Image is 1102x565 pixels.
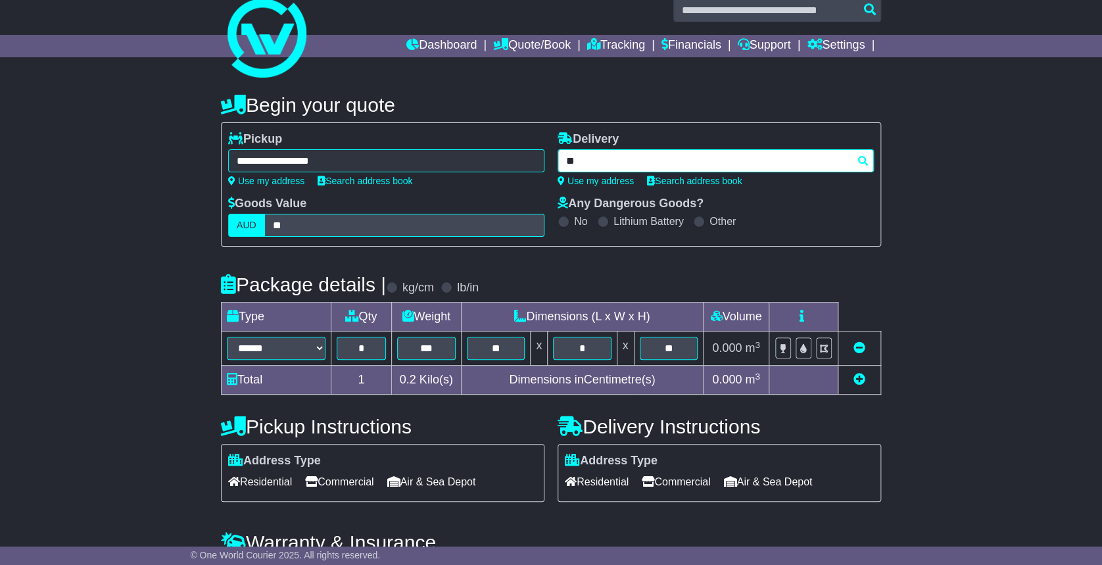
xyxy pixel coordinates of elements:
[331,366,392,395] td: 1
[221,416,544,437] h4: Pickup Instructions
[400,373,416,386] span: 0.2
[755,340,760,350] sup: 3
[228,132,282,147] label: Pickup
[565,454,658,468] label: Address Type
[228,472,292,492] span: Residential
[318,176,412,186] a: Search address book
[406,35,477,57] a: Dashboard
[228,454,321,468] label: Address Type
[853,341,865,355] a: Remove this item
[558,416,881,437] h4: Delivery Instructions
[853,373,865,386] a: Add new item
[745,373,760,386] span: m
[331,303,392,332] td: Qty
[190,550,380,560] span: © One World Courier 2025. All rights reserved.
[305,472,373,492] span: Commercial
[745,341,760,355] span: m
[221,274,386,295] h4: Package details |
[391,303,461,332] td: Weight
[724,472,813,492] span: Air & Sea Depot
[222,303,331,332] td: Type
[587,35,645,57] a: Tracking
[807,35,865,57] a: Settings
[647,176,742,186] a: Search address book
[493,35,571,57] a: Quote/Book
[642,472,710,492] span: Commercial
[391,366,461,395] td: Kilo(s)
[565,472,629,492] span: Residential
[617,332,634,366] td: x
[613,215,684,228] label: Lithium Battery
[402,281,434,295] label: kg/cm
[574,215,587,228] label: No
[387,472,476,492] span: Air & Sea Depot
[221,94,881,116] h4: Begin your quote
[228,197,306,211] label: Goods Value
[228,176,304,186] a: Use my address
[712,341,742,355] span: 0.000
[738,35,791,57] a: Support
[222,366,331,395] td: Total
[461,366,703,395] td: Dimensions in Centimetre(s)
[712,373,742,386] span: 0.000
[709,215,736,228] label: Other
[661,35,721,57] a: Financials
[558,176,634,186] a: Use my address
[531,332,548,366] td: x
[558,132,619,147] label: Delivery
[703,303,769,332] td: Volume
[461,303,703,332] td: Dimensions (L x W x H)
[755,372,760,381] sup: 3
[228,214,265,237] label: AUD
[457,281,479,295] label: lb/in
[221,531,881,553] h4: Warranty & Insurance
[558,197,704,211] label: Any Dangerous Goods?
